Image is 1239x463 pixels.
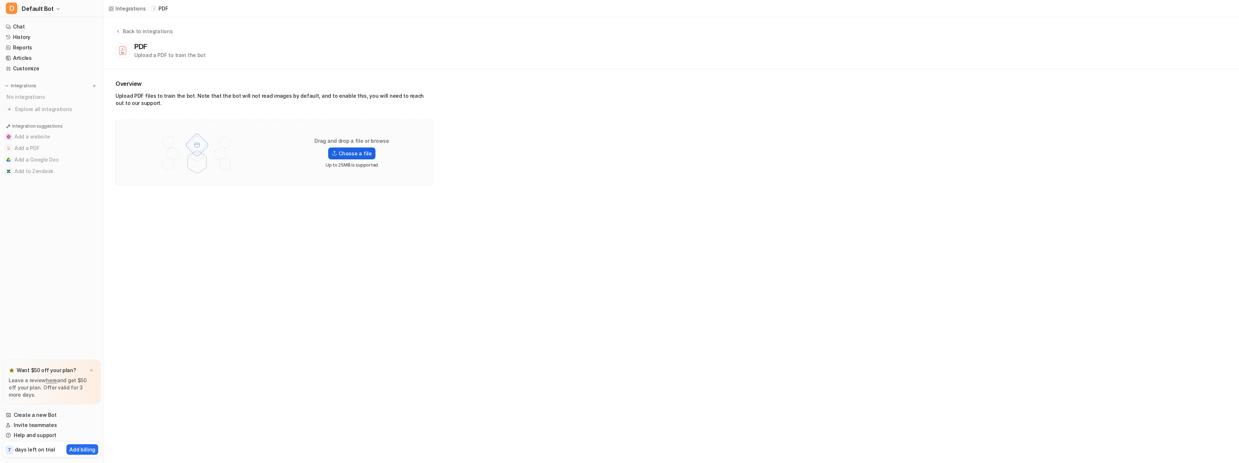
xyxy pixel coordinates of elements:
[121,27,173,35] div: Back to integrations
[66,444,98,455] button: Add billing
[69,446,95,453] p: Add billing
[8,447,11,453] p: 7
[3,22,101,32] a: Chat
[3,154,101,166] button: Add a Google DocAdd a Google Doc
[3,420,101,430] a: Invite teammates
[108,5,146,12] a: Integrations
[3,82,39,89] button: Integrations
[328,147,375,159] label: Choose a file
[3,131,101,142] button: Add a websiteAdd a website
[6,158,11,162] img: Add a Google Doc
[4,91,101,103] div: No integrations
[116,27,173,42] button: Back to integrations
[12,123,62,129] p: Integration suggestions
[92,83,97,88] img: menu_add.svg
[9,377,95,398] p: Leave a review and get $50 off your plan. Offer valid for 3 more days.
[15,446,55,453] p: days left on trial
[116,79,433,88] h2: Overview
[4,83,9,88] img: expand menu
[17,367,76,374] p: Want $50 off your plan?
[150,127,244,178] img: File upload illustration
[3,53,101,63] a: Articles
[3,166,101,177] button: Add to ZendeskAdd to Zendesk
[89,368,94,373] img: x
[6,146,11,150] img: Add a PDF
[134,42,150,51] div: PDF
[3,410,101,420] a: Create a new Bot
[6,106,13,113] img: explore all integrations
[152,7,156,10] img: PDF icon
[134,51,206,59] div: Upload a PDF to train the bot
[116,92,433,110] div: Upload PDF files to train the bot. Note that the bot will not read images by default, and to enab...
[46,377,57,383] a: here
[3,32,101,42] a: History
[15,103,98,115] span: Explore all integrations
[11,83,36,89] p: Integrations
[6,169,11,173] img: Add to Zendesk
[9,367,14,373] img: star
[3,63,101,74] a: Customize
[3,430,101,440] a: Help and support
[3,142,101,154] button: Add a PDFAdd a PDF
[22,4,54,14] span: Default Bot
[6,3,17,14] span: D
[326,162,378,168] p: Up to 25MB is supported
[3,43,101,53] a: Reports
[116,5,146,12] div: Integrations
[158,5,168,12] p: PDF
[3,104,101,114] a: Explore all integrations
[6,135,11,139] img: Add a website
[332,151,337,156] img: Upload icon
[151,5,168,12] a: PDF iconPDF
[148,5,149,12] span: /
[314,137,389,145] p: Drag and drop a file or browse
